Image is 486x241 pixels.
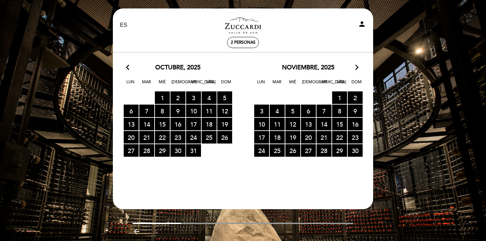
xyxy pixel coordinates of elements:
span: octubre, 2025 [155,63,201,72]
i: arrow_backward [133,227,141,236]
span: 17 [186,118,201,130]
span: Sáb [334,79,347,91]
span: 15 [155,118,170,130]
span: Mar [140,79,153,91]
span: Mar [270,79,284,91]
i: person [358,20,366,28]
span: 31 [186,144,201,157]
span: 1 [332,91,347,104]
span: 12 [285,118,300,130]
span: 29 [332,144,347,157]
span: 22 [332,131,347,144]
span: 11 [270,118,285,130]
span: Lun [254,79,268,91]
span: 12 [217,105,232,117]
span: 15 [332,118,347,130]
span: 28 [139,144,154,157]
span: 23 [170,131,185,144]
span: 20 [124,131,139,144]
span: Sáb [203,79,217,91]
span: 19 [217,118,232,130]
span: Dom [219,79,233,91]
span: Mié [156,79,169,91]
span: 8 [155,105,170,117]
span: 27 [124,144,139,157]
span: Vie [187,79,201,91]
span: 26 [217,131,232,144]
span: 18 [202,118,217,130]
span: 30 [170,144,185,157]
span: Vie [318,79,331,91]
button: person [358,20,366,30]
span: 27 [301,144,316,157]
i: arrow_back_ios [126,63,132,72]
span: 30 [348,144,363,157]
span: 25 [270,144,285,157]
span: 2 [348,91,363,104]
span: 24 [254,144,269,157]
span: 22 [155,131,170,144]
span: 17 [254,131,269,144]
span: 8 [332,105,347,117]
span: 26 [285,144,300,157]
span: 28 [317,144,331,157]
span: [DEMOGRAPHIC_DATA] [302,79,316,91]
span: 4 [202,91,217,104]
span: 16 [170,118,185,130]
span: 14 [317,118,331,130]
span: Lun [124,79,137,91]
span: 9 [170,105,185,117]
span: 10 [186,105,201,117]
span: 19 [285,131,300,144]
span: 5 [285,105,300,117]
span: 6 [124,105,139,117]
i: arrow_forward_ios [354,63,360,72]
span: 14 [139,118,154,130]
span: 21 [139,131,154,144]
span: 29 [155,144,170,157]
span: 9 [348,105,363,117]
span: 7 [317,105,331,117]
span: Mié [286,79,300,91]
span: noviembre, 2025 [282,63,335,72]
span: 2 [170,91,185,104]
span: 13 [124,118,139,130]
span: 3 [186,91,201,104]
span: 6 [301,105,316,117]
span: 21 [317,131,331,144]
a: Zuccardi [PERSON_NAME] de Uco - Turismo [201,16,285,35]
span: 11 [202,105,217,117]
span: 18 [270,131,285,144]
span: 16 [348,118,363,130]
span: 7 [139,105,154,117]
span: 10 [254,118,269,130]
span: 2 personas [231,40,256,45]
span: 24 [186,131,201,144]
span: 20 [301,131,316,144]
span: 23 [348,131,363,144]
span: 5 [217,91,232,104]
span: 13 [301,118,316,130]
span: Dom [350,79,363,91]
span: [DEMOGRAPHIC_DATA] [171,79,185,91]
span: 3 [254,105,269,117]
span: 25 [202,131,217,144]
span: 4 [270,105,285,117]
span: 1 [155,91,170,104]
